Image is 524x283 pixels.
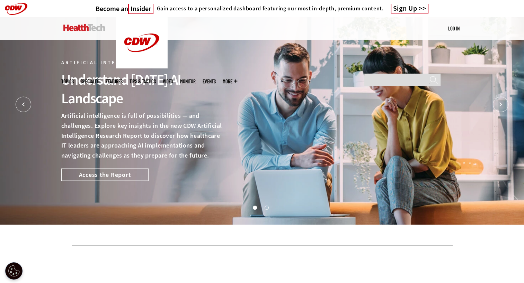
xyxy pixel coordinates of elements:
[265,206,268,209] button: 2 of 2
[96,4,153,13] a: Become anInsider
[448,25,460,31] a: Log in
[157,5,384,12] h4: Gain access to a personalized dashboard featuring our most in-depth, premium content.
[203,79,216,84] a: Events
[128,4,153,14] span: Insider
[81,79,99,84] span: Specialty
[163,79,173,84] a: Video
[5,262,23,280] button: Open Preferences
[448,25,460,32] div: User menu
[153,5,384,12] a: Gain access to a personalized dashboard featuring our most in-depth, premium content.
[223,79,237,84] span: More
[106,79,123,84] a: Features
[116,17,168,68] img: Home
[180,79,196,84] a: MonITor
[61,70,222,108] div: Understand [DATE] AI Landscape
[130,79,156,84] a: Tips & Tactics
[61,79,74,84] span: Topics
[63,24,105,31] img: Home
[61,168,149,181] a: Access the Report
[16,97,31,112] button: Prev
[61,111,222,161] p: Artificial intelligence is full of possibilities — and challenges. Explore key insights in the ne...
[5,262,23,280] div: Cookie Settings
[391,4,429,13] a: Sign Up
[493,97,508,112] button: Next
[96,4,153,13] h3: Become an
[116,63,168,70] a: CDW
[253,206,256,209] button: 1 of 2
